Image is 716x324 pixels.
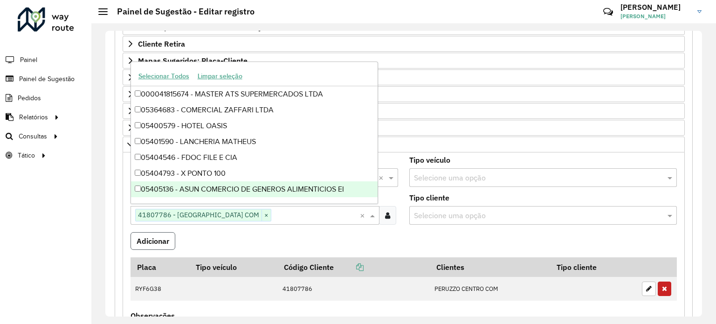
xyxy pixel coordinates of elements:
[409,192,449,203] label: Tipo cliente
[131,310,175,321] label: Observações
[123,120,685,136] a: Orientações Rota Vespertina Janela de horário extraordinária
[123,103,685,119] a: Rota Noturna/Vespertina
[262,210,271,221] span: ×
[131,102,378,118] div: 05364683 - COMERCIAL ZAFFARI LTDA
[18,151,35,160] span: Tático
[138,23,269,31] span: Cliente para Multi-CDD/Internalização
[108,7,255,17] h2: Painel de Sugestão - Editar registro
[189,257,278,277] th: Tipo veículo
[20,55,37,65] span: Painel
[620,3,690,12] h3: [PERSON_NAME]
[620,12,690,21] span: [PERSON_NAME]
[379,172,386,183] span: Clear all
[598,2,618,22] a: Contato Rápido
[123,86,685,102] a: Restrições Spot: Forma de Pagamento e Perfil de Descarga/Entrega
[131,165,378,181] div: 05404793 - X PONTO 100
[19,131,47,141] span: Consultas
[131,232,175,250] button: Adicionar
[131,62,379,204] ng-dropdown-panel: Options list
[131,150,378,165] div: 05404546 - FDOC FILE E CIA
[131,277,189,301] td: RYF6G38
[409,154,450,165] label: Tipo veículo
[278,257,430,277] th: Código Cliente
[193,69,247,83] button: Limpar seleção
[550,257,637,277] th: Tipo cliente
[138,40,185,48] span: Cliente Retira
[123,53,685,69] a: Mapas Sugeridos: Placa-Cliente
[131,134,378,150] div: 05401590 - LANCHERIA MATHEUS
[134,69,193,83] button: Selecionar Todos
[131,257,189,277] th: Placa
[360,210,368,221] span: Clear all
[123,137,685,152] a: Pre-Roteirização AS / Orientações
[18,93,41,103] span: Pedidos
[136,209,262,221] span: 41807786 - [GEOGRAPHIC_DATA] COM
[131,197,378,213] div: 05405955 - COMERCIAL FLEX
[123,69,685,85] a: Restrições FF: ACT
[19,112,48,122] span: Relatórios
[334,262,364,272] a: Copiar
[430,277,550,301] td: PERUZZO CENTRO COM
[131,118,378,134] div: 05400579 - HOTEL OASIS
[131,181,378,197] div: 05405136 - ASUN COMERCIO DE GENEROS ALIMENTICIOS EI
[19,74,75,84] span: Painel de Sugestão
[278,277,430,301] td: 41807786
[430,257,550,277] th: Clientes
[138,57,248,64] span: Mapas Sugeridos: Placa-Cliente
[131,86,378,102] div: 000041815674 - MASTER ATS SUPERMERCADOS LTDA
[123,36,685,52] a: Cliente Retira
